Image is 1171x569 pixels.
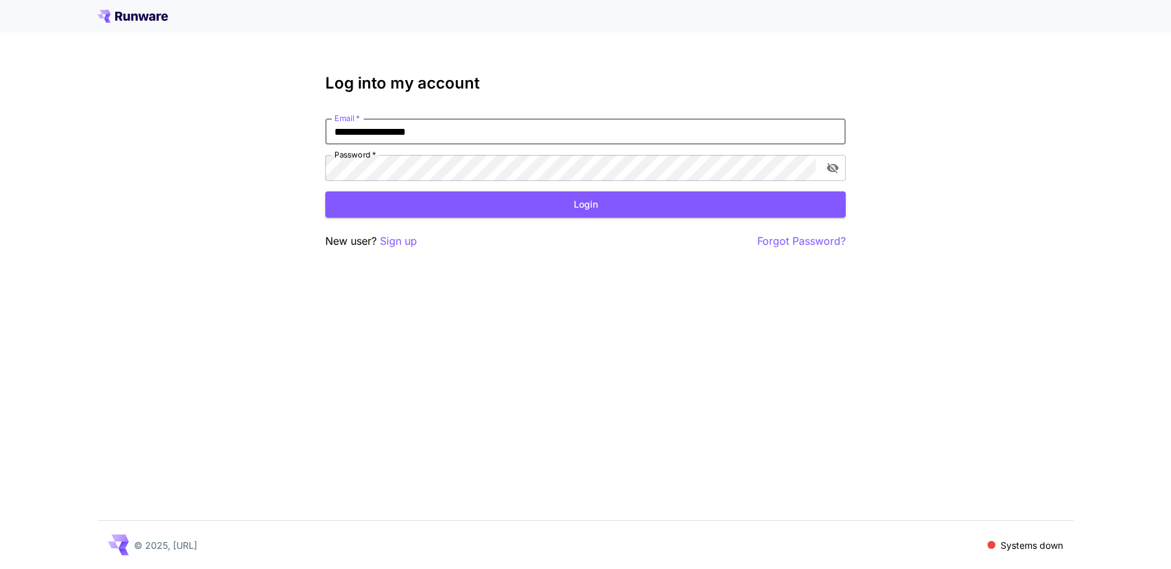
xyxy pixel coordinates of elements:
h3: Log into my account [325,74,846,92]
p: © 2025, [URL] [134,538,197,552]
p: New user? [325,233,417,249]
label: Email [334,113,360,124]
button: toggle password visibility [821,156,844,180]
button: Forgot Password? [757,233,846,249]
label: Password [334,149,376,160]
p: Systems down [1001,538,1063,552]
button: Login [325,191,846,218]
button: Sign up [380,233,417,249]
